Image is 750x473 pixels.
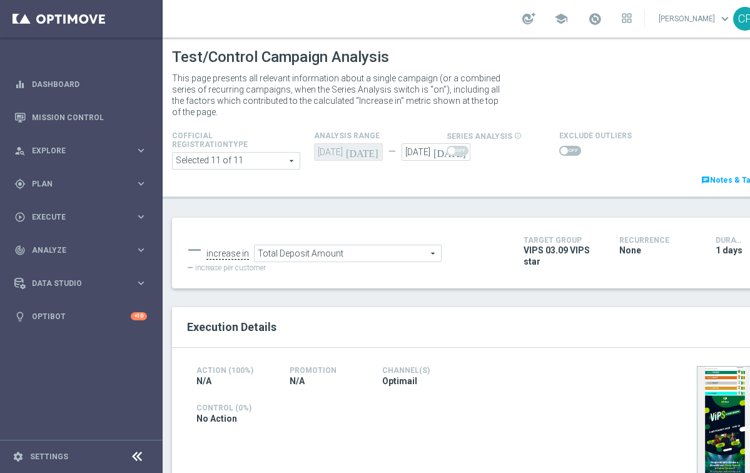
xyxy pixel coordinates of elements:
span: Execute [32,213,135,221]
h4: Promotion [290,366,364,375]
span: Data Studio [32,280,135,287]
span: keyboard_arrow_down [718,12,732,26]
h4: analysis range [314,131,447,140]
h4: Exclude Outliers [559,131,632,140]
div: Optibot [14,300,147,333]
input: Select Date [402,143,470,161]
button: track_changes Analyze keyboard_arrow_right [14,245,148,255]
span: VIPS 03.09 VIPS star [524,245,601,267]
div: Dashboard [14,68,147,101]
button: Data Studio keyboard_arrow_right [14,278,148,288]
div: Analyze [14,245,135,256]
h4: Duration [716,236,745,245]
a: Dashboard [32,68,147,101]
i: keyboard_arrow_right [135,277,147,289]
div: increase in [206,248,249,260]
div: Explore [14,145,135,156]
i: lightbulb [14,311,26,322]
span: 1 days [716,245,742,256]
i: gps_fixed [14,178,26,190]
div: Data Studio [14,278,135,289]
h4: Channel(s) [382,366,457,375]
div: Mission Control [14,101,147,134]
h1: Test/Control Campaign Analysis [172,48,389,66]
i: keyboard_arrow_right [135,145,147,156]
i: settings [13,451,24,462]
div: +10 [131,312,147,320]
i: equalizer [14,79,26,90]
span: increase per customer [195,263,266,272]
i: [DATE] [433,143,470,157]
a: Optibot [32,300,131,333]
span: N/A [290,375,305,387]
h4: Action (100%) [196,366,271,375]
h4: Control (0%) [196,404,550,412]
i: keyboard_arrow_right [135,244,147,256]
i: keyboard_arrow_right [135,211,147,223]
button: Mission Control [14,113,148,123]
i: keyboard_arrow_right [135,178,147,190]
span: N/A [196,375,211,387]
i: info_outline [514,132,522,140]
h4: Target Group [524,236,601,245]
i: track_changes [14,245,26,256]
i: [DATE] [346,143,383,157]
span: None [619,245,641,256]
a: Settings [30,453,68,460]
button: equalizer Dashboard [14,79,148,89]
div: Execute [14,211,135,223]
button: lightbulb Optibot +10 [14,312,148,322]
i: chat [701,176,710,185]
h4: Recurrence [619,236,697,245]
button: person_search Explore keyboard_arrow_right [14,146,148,156]
span: school [554,12,568,26]
span: Execution Details [187,320,276,333]
span: Expert Online Expert Retail Master Online Master Retail Other and 6 more [173,153,300,169]
div: — [383,146,402,157]
div: — [187,239,201,262]
span: series analysis [447,132,512,141]
div: Plan [14,178,135,190]
button: gps_fixed Plan keyboard_arrow_right [14,179,148,189]
h4: Cofficial Registrationtype [172,131,255,149]
span: Plan [32,180,135,188]
i: play_circle_outline [14,211,26,223]
span: Optimail [382,375,417,387]
p: This page presents all relevant information about a single campaign (or a combined series of recu... [172,73,507,118]
a: [PERSON_NAME]keyboard_arrow_down [657,9,733,28]
span: — [187,263,193,272]
span: Analyze [32,247,135,254]
span: No Action [196,413,237,424]
button: play_circle_outline Execute keyboard_arrow_right [14,212,148,222]
i: person_search [14,145,26,156]
a: Mission Control [32,101,147,134]
span: Explore [32,147,135,155]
